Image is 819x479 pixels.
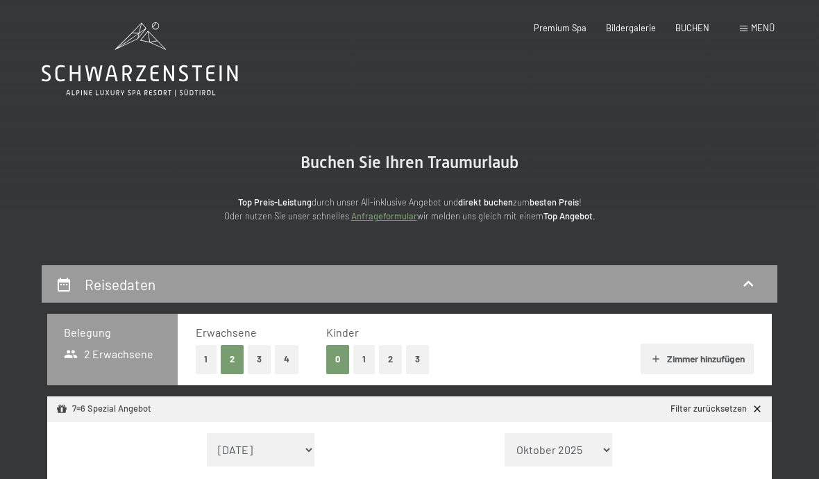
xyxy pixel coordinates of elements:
[85,276,155,293] h2: Reisedaten
[458,196,513,208] strong: direkt buchen
[326,326,359,339] span: Kinder
[326,345,349,373] button: 0
[56,403,151,415] div: 7=6 Spezial Angebot
[196,345,217,373] button: 1
[751,22,775,33] span: Menü
[670,403,763,415] a: Filter zurücksetzen
[275,345,298,373] button: 4
[379,345,402,373] button: 2
[64,346,153,362] span: 2 Erwachsene
[221,345,244,373] button: 2
[530,196,579,208] strong: besten Preis
[56,403,68,415] svg: Angebot/Paket
[534,22,586,33] a: Premium Spa
[606,22,656,33] a: Bildergalerie
[353,345,375,373] button: 1
[301,153,518,172] span: Buchen Sie Ihren Traumurlaub
[248,345,271,373] button: 3
[238,196,312,208] strong: Top Preis-Leistung
[196,326,257,339] span: Erwachsene
[641,344,754,374] button: Zimmer hinzufügen
[132,195,687,224] p: durch unser All-inklusive Angebot und zum ! Oder nutzen Sie unser schnelles wir melden uns gleich...
[351,210,417,221] a: Anfrageformular
[406,345,429,373] button: 3
[543,210,596,221] strong: Top Angebot.
[675,22,709,33] a: BUCHEN
[64,325,161,340] h3: Belegung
